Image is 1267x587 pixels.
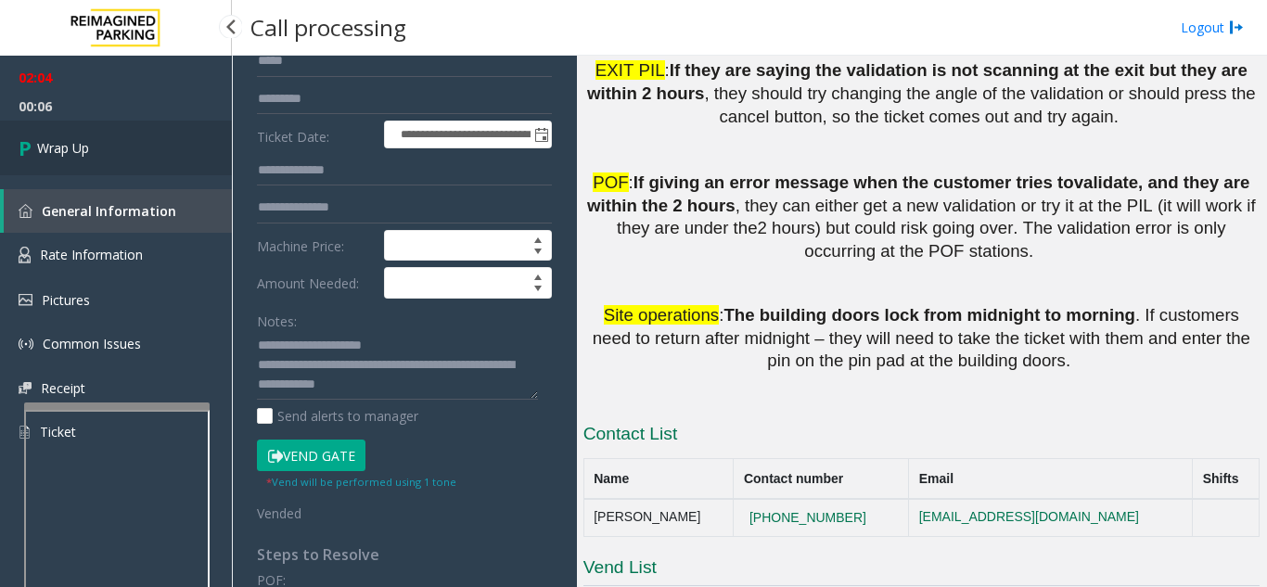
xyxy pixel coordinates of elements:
span: Vended [257,504,301,522]
span: POF [593,172,628,192]
span: If they are saying the validation is not scanning at the exit but they are within 2 hours [587,60,1248,103]
span: Decrease value [525,283,551,298]
span: Pictures [42,291,90,309]
img: 'icon' [19,247,31,263]
span: . If customers need to return after midnight – they will need to take the ticket with them and en... [593,305,1250,371]
span: validate [1074,172,1138,192]
span: The building doors lock from midnight to morning [723,305,1135,325]
span: , they should try changing the angle of the validation or should press the cancel button, so the ... [704,83,1255,126]
button: [PHONE_NUMBER] [744,510,872,527]
span: EXIT PIL [595,60,665,80]
span: Wrap Up [37,138,89,158]
span: , they can either get a new validation or try it at the PIL (it will work if they are under the2 ... [617,196,1256,262]
label: Notes: [257,305,297,331]
span: Receipt [41,379,85,397]
label: Ticket Date: [252,121,379,148]
small: Vend will be performed using 1 tone [266,475,456,489]
th: Email [909,459,1193,500]
span: : [719,305,723,325]
span: : [665,60,670,80]
span: Toggle popup [531,121,551,147]
img: 'icon' [19,337,33,351]
img: logout [1229,18,1244,37]
h3: Vend List [583,555,1260,586]
span: Increase value [525,231,551,246]
span: Increase value [525,268,551,283]
span: , and they are within the 2 hours [587,172,1249,215]
button: Vend Gate [257,440,365,471]
img: 'icon' [19,204,32,218]
span: General Information [42,202,176,220]
img: 'icon' [19,424,31,440]
span: Site operations [604,305,719,325]
h4: Steps to Resolve [257,546,552,564]
span: : [629,172,633,192]
span: If giving an error message when the customer tries to [633,172,1074,192]
a: General Information [4,189,232,233]
label: Machine Price: [252,230,379,262]
a: Logout [1181,18,1244,37]
h3: Call processing [241,5,416,50]
span: Common Issues [43,335,141,352]
label: Send alerts to manager [257,406,418,426]
img: 'icon' [19,294,32,306]
td: [PERSON_NAME] [583,499,734,536]
span: Decrease value [525,246,551,261]
h3: Contact List [583,422,1260,452]
img: 'icon' [19,382,32,394]
a: [EMAIL_ADDRESS][DOMAIN_NAME] [919,509,1139,524]
label: Amount Needed: [252,267,379,299]
th: Contact number [734,459,909,500]
th: Name [583,459,734,500]
span: Rate Information [40,246,143,263]
th: Shifts [1193,459,1260,500]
